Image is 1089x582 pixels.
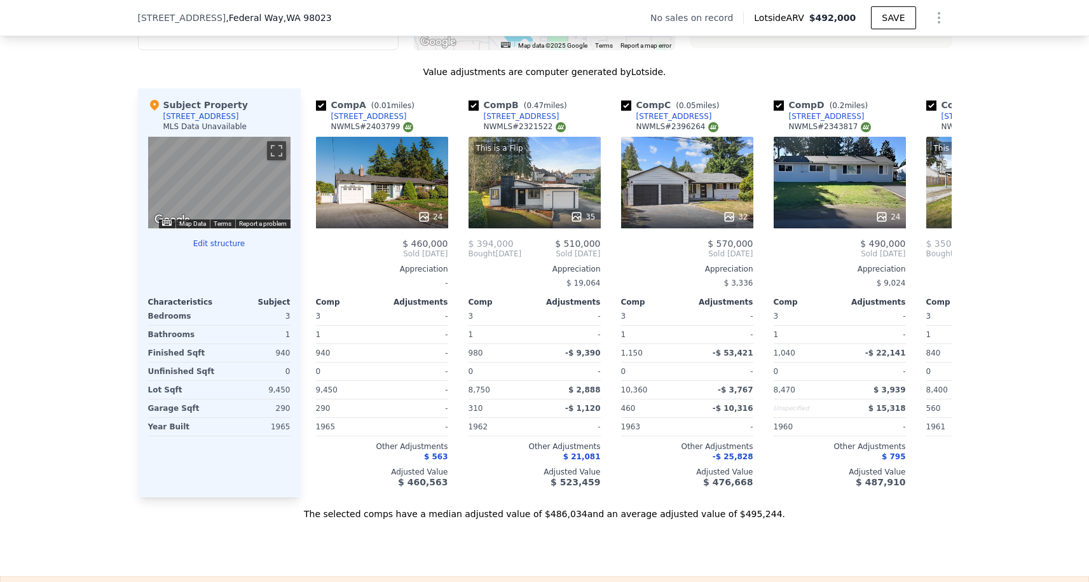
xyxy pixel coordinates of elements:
[239,220,287,227] a: Report a problem
[842,418,906,436] div: -
[469,349,483,357] span: 980
[418,211,442,223] div: 24
[595,42,613,49] a: Terms (opens in new tab)
[565,404,600,413] span: -$ 1,120
[148,326,217,343] div: Bathrooms
[723,211,748,223] div: 32
[926,239,971,249] span: $ 350,000
[621,349,643,357] span: 1,150
[537,326,601,343] div: -
[789,121,871,132] div: NWMLS # 2343817
[842,326,906,343] div: -
[148,418,217,436] div: Year Built
[926,404,941,413] span: 560
[148,99,248,111] div: Subject Property
[926,326,990,343] div: 1
[774,297,840,307] div: Comp
[163,111,239,121] div: [STREET_ADDRESS]
[151,212,193,228] a: Open this area in Google Maps (opens a new window)
[842,307,906,325] div: -
[469,99,572,111] div: Comp B
[774,418,837,436] div: 1960
[316,264,448,274] div: Appreciation
[469,418,532,436] div: 1962
[856,477,905,487] span: $ 487,910
[316,274,448,292] div: -
[926,367,931,376] span: 0
[708,239,753,249] span: $ 570,000
[222,399,291,417] div: 290
[926,99,1025,111] div: Comp E
[316,99,420,111] div: Comp A
[469,312,474,321] span: 3
[713,349,753,357] span: -$ 53,421
[316,349,331,357] span: 940
[825,101,873,110] span: ( miles)
[138,497,952,520] div: The selected comps have a median adjusted value of $486,034 and an average adjusted value of $495...
[469,404,483,413] span: 310
[469,441,601,452] div: Other Adjustments
[469,264,601,274] div: Appreciation
[724,279,753,288] span: $ 3,336
[636,121,718,132] div: NWMLS # 2396264
[484,111,559,121] div: [STREET_ADDRESS]
[148,363,217,380] div: Unfinished Sqft
[518,42,587,49] span: Map data ©2025 Google
[222,418,291,436] div: 1965
[926,349,941,357] span: 840
[366,101,420,110] span: ( miles)
[570,211,595,223] div: 35
[148,137,291,228] div: Street View
[331,111,407,121] div: [STREET_ADDRESS]
[484,121,566,132] div: NWMLS # 2321522
[621,467,753,477] div: Adjusted Value
[222,381,291,399] div: 9,450
[316,385,338,394] span: 9,450
[148,381,217,399] div: Lot Sqft
[148,297,219,307] div: Characteristics
[926,249,980,259] div: [DATE]
[316,326,380,343] div: 1
[703,477,753,487] span: $ 476,668
[402,239,448,249] span: $ 460,000
[385,326,448,343] div: -
[537,363,601,380] div: -
[621,99,725,111] div: Comp C
[809,13,856,23] span: $492,000
[219,297,291,307] div: Subject
[138,66,952,78] div: Value adjustments are computer generated by Lotside .
[331,121,413,132] div: NWMLS # 2403799
[774,99,873,111] div: Comp D
[474,142,526,155] div: This is a Flip
[882,452,906,461] span: $ 795
[926,111,1017,121] a: [STREET_ADDRESS]
[316,367,321,376] span: 0
[417,34,459,50] a: Open this area in Google Maps (opens a new window)
[179,219,206,228] button: Map Data
[774,467,906,477] div: Adjusted Value
[469,249,522,259] div: [DATE]
[222,307,291,325] div: 3
[621,264,753,274] div: Appreciation
[931,142,983,155] div: This is a Flip
[148,307,217,325] div: Bedrooms
[926,441,1058,452] div: Other Adjustments
[163,121,247,132] div: MLS Data Unavailable
[551,477,600,487] span: $ 523,459
[138,11,226,24] span: [STREET_ADDRESS]
[774,385,795,394] span: 8,470
[774,326,837,343] div: 1
[840,297,906,307] div: Adjustments
[535,297,601,307] div: Adjustments
[566,279,600,288] span: $ 19,064
[621,441,753,452] div: Other Adjustments
[568,385,600,394] span: $ 2,888
[222,326,291,343] div: 1
[926,264,1058,274] div: Appreciation
[650,11,743,24] div: No sales on record
[713,452,753,461] span: -$ 25,828
[526,101,544,110] span: 0.47
[636,111,712,121] div: [STREET_ADDRESS]
[469,239,514,249] span: $ 394,000
[926,312,931,321] span: 3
